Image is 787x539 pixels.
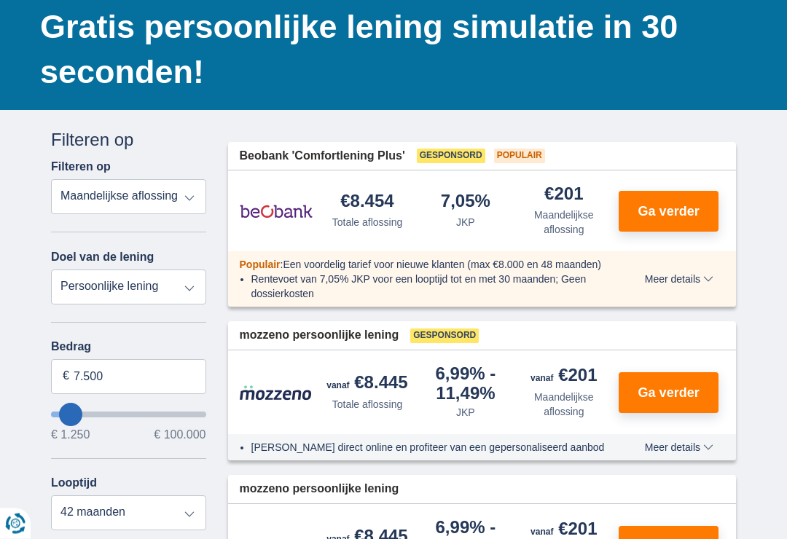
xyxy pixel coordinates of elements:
[51,128,206,153] div: Filteren op
[441,193,490,213] div: 7,05%
[332,398,403,412] div: Totale aflossing
[645,443,713,453] span: Meer details
[51,251,154,264] label: Doel van de lening
[51,412,206,418] input: wantToBorrow
[638,205,700,219] span: Ga verder
[634,274,724,286] button: Meer details
[645,275,713,285] span: Meer details
[40,5,736,95] h1: Gratis persoonlijke lening simulatie in 30 seconden!
[51,477,97,490] label: Looptijd
[456,216,475,230] div: JKP
[619,192,719,232] button: Ga verder
[240,259,281,271] span: Populair
[51,430,90,441] span: € 1.250
[51,341,206,354] label: Bedrag
[520,208,607,237] div: Maandelijkse aflossing
[410,329,479,344] span: Gesponsord
[240,481,399,498] span: mozzeno persoonlijke lening
[251,272,614,302] li: Rentevoet van 7,05% JKP voor een looptijd tot en met 30 maanden; Geen dossierkosten
[326,374,407,395] div: €8.445
[154,430,205,441] span: € 100.000
[417,149,485,164] span: Gesponsord
[422,366,509,403] div: 6,99%
[332,216,403,230] div: Totale aflossing
[340,193,393,213] div: €8.454
[240,194,313,230] img: product.pl.alt Beobank
[228,258,625,272] div: :
[530,367,597,387] div: €201
[544,186,583,205] div: €201
[619,373,719,414] button: Ga verder
[456,406,475,420] div: JKP
[63,369,69,385] span: €
[51,161,111,174] label: Filteren op
[520,390,607,420] div: Maandelijkse aflossing
[251,441,614,455] li: [PERSON_NAME] direct online en profiteer van een gepersonaliseerd aanbod
[240,149,405,165] span: Beobank 'Comfortlening Plus'
[634,442,724,454] button: Meer details
[240,328,399,345] span: mozzeno persoonlijke lening
[240,385,313,401] img: product.pl.alt Mozzeno
[494,149,545,164] span: Populair
[638,387,700,400] span: Ga verder
[283,259,601,271] span: Een voordelig tarief voor nieuwe klanten (max €8.000 en 48 maanden)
